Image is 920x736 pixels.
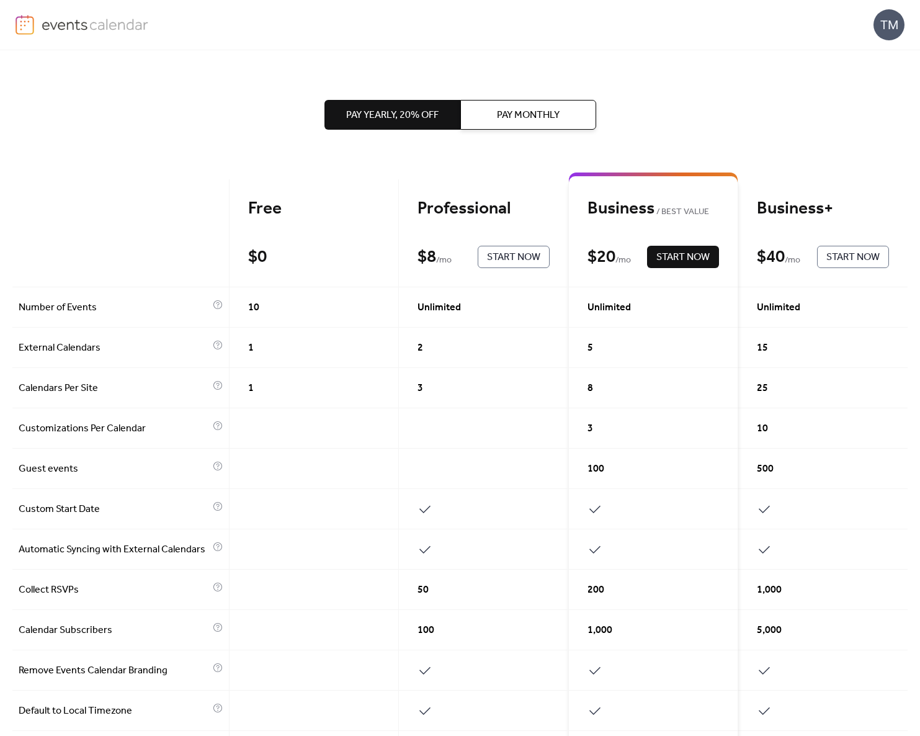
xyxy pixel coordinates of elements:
[757,300,800,315] span: Unlimited
[654,205,710,220] span: BEST VALUE
[19,421,210,436] span: Customizations Per Calendar
[487,250,540,265] span: Start Now
[418,623,434,638] span: 100
[16,15,34,35] img: logo
[587,462,604,477] span: 100
[42,15,149,34] img: logo-type
[587,246,615,268] div: $ 20
[757,421,768,436] span: 10
[757,341,768,356] span: 15
[873,9,904,40] div: TM
[19,462,210,477] span: Guest events
[587,300,631,315] span: Unlimited
[19,663,210,678] span: Remove Events Calendar Branding
[587,198,720,220] div: Business
[656,250,710,265] span: Start Now
[346,108,439,123] span: Pay Yearly, 20% off
[19,623,210,638] span: Calendar Subscribers
[19,502,210,517] span: Custom Start Date
[817,246,889,268] button: Start Now
[757,583,782,598] span: 1,000
[757,198,889,220] div: Business+
[497,108,560,123] span: Pay Monthly
[757,246,785,268] div: $ 40
[587,623,612,638] span: 1,000
[248,381,254,396] span: 1
[19,300,210,315] span: Number of Events
[19,583,210,598] span: Collect RSVPs
[587,341,593,356] span: 5
[615,253,631,268] span: / mo
[19,341,210,356] span: External Calendars
[248,198,380,220] div: Free
[324,100,460,130] button: Pay Yearly, 20% off
[826,250,880,265] span: Start Now
[19,542,210,557] span: Automatic Syncing with External Calendars
[418,381,423,396] span: 3
[418,300,461,315] span: Unlimited
[478,246,550,268] button: Start Now
[418,341,423,356] span: 2
[757,462,774,477] span: 500
[436,253,452,268] span: / mo
[587,583,604,598] span: 200
[785,253,800,268] span: / mo
[647,246,719,268] button: Start Now
[19,381,210,396] span: Calendars Per Site
[460,100,596,130] button: Pay Monthly
[418,246,436,268] div: $ 8
[587,421,593,436] span: 3
[587,381,593,396] span: 8
[418,198,550,220] div: Professional
[418,583,429,598] span: 50
[248,300,259,315] span: 10
[248,246,267,268] div: $ 0
[248,341,254,356] span: 1
[757,623,782,638] span: 5,000
[757,381,768,396] span: 25
[19,704,210,719] span: Default to Local Timezone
